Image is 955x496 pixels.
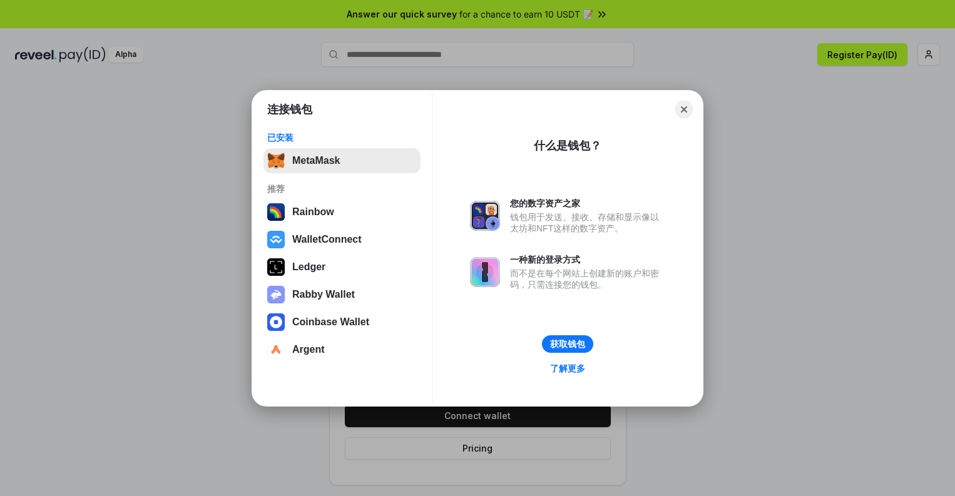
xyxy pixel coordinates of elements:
div: 而不是在每个网站上创建新的账户和密码，只需连接您的钱包。 [510,268,665,290]
button: Rabby Wallet [263,282,421,307]
div: 一种新的登录方式 [510,254,665,265]
button: WalletConnect [263,227,421,252]
img: svg+xml,%3Csvg%20width%3D%2228%22%20height%3D%2228%22%20viewBox%3D%220%200%2028%2028%22%20fill%3D... [267,313,285,331]
div: 什么是钱包？ [534,138,601,153]
img: svg+xml,%3Csvg%20xmlns%3D%22http%3A%2F%2Fwww.w3.org%2F2000%2Fsvg%22%20width%3D%2228%22%20height%3... [267,258,285,276]
button: 获取钱包 [542,335,593,353]
div: 您的数字资产之家 [510,198,665,209]
button: MetaMask [263,148,421,173]
button: Rainbow [263,200,421,225]
div: Coinbase Wallet [292,316,369,328]
h1: 连接钱包 [267,102,312,117]
img: svg+xml,%3Csvg%20width%3D%2228%22%20height%3D%2228%22%20viewBox%3D%220%200%2028%2028%22%20fill%3D... [267,231,285,248]
a: 了解更多 [543,360,593,377]
div: 了解更多 [550,363,585,374]
div: Rabby Wallet [292,289,355,300]
img: svg+xml,%3Csvg%20fill%3D%22none%22%20height%3D%2233%22%20viewBox%3D%220%200%2035%2033%22%20width%... [267,152,285,170]
div: 获取钱包 [550,338,585,350]
img: svg+xml,%3Csvg%20xmlns%3D%22http%3A%2F%2Fwww.w3.org%2F2000%2Fsvg%22%20fill%3D%22none%22%20viewBox... [267,286,285,303]
div: Ledger [292,261,325,273]
img: svg+xml,%3Csvg%20width%3D%22120%22%20height%3D%22120%22%20viewBox%3D%220%200%20120%20120%22%20fil... [267,203,285,221]
div: 钱包用于发送、接收、存储和显示像以太坊和NFT这样的数字资产。 [510,211,665,234]
button: Close [675,101,693,118]
button: Argent [263,337,421,362]
div: 推荐 [267,183,417,195]
div: WalletConnect [292,234,362,245]
button: Ledger [263,255,421,280]
img: svg+xml,%3Csvg%20xmlns%3D%22http%3A%2F%2Fwww.w3.org%2F2000%2Fsvg%22%20fill%3D%22none%22%20viewBox... [470,201,500,231]
button: Coinbase Wallet [263,310,421,335]
div: 已安装 [267,132,417,143]
div: Argent [292,344,325,355]
div: MetaMask [292,155,340,166]
img: svg+xml,%3Csvg%20xmlns%3D%22http%3A%2F%2Fwww.w3.org%2F2000%2Fsvg%22%20fill%3D%22none%22%20viewBox... [470,257,500,287]
div: Rainbow [292,206,334,218]
img: svg+xml,%3Csvg%20width%3D%2228%22%20height%3D%2228%22%20viewBox%3D%220%200%2028%2028%22%20fill%3D... [267,341,285,358]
